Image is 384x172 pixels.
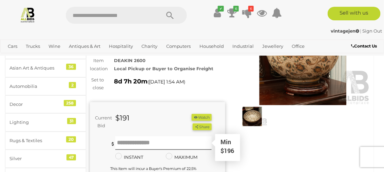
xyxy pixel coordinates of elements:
b: Contact Us [351,43,377,49]
div: 36 [66,64,76,70]
div: Asian Art & Antiques [9,64,65,72]
a: [GEOGRAPHIC_DATA] [27,52,81,63]
div: Min $196 [216,138,239,160]
button: Search [153,7,187,24]
label: INSTANT [115,153,143,161]
a: Contact Us [351,42,379,50]
strong: Local Pickup or Buyer to Organise Freight [114,66,213,71]
a: vintagejen [331,28,360,34]
strong: DEAKIN 2600 [114,58,146,63]
a: Rugs & Textiles 20 [5,132,86,150]
i: 6 [248,6,254,12]
a: Hospitality [107,41,136,52]
a: Wine [46,41,63,52]
a: Asian Art & Antiques 36 [5,59,86,77]
a: Decor 258 [5,95,86,113]
i: 6 [233,6,239,12]
a: Trucks [23,41,43,52]
a: Antiques & Art [66,41,103,52]
a: Office [289,41,307,52]
div: 2 [69,82,76,88]
div: 20 [66,136,76,142]
button: Share [193,123,211,131]
div: Silver [9,155,65,163]
span: | [360,28,362,34]
a: Silver 47 [5,150,86,168]
div: Automobilia [9,82,65,90]
div: Current Bid [90,114,110,130]
div: Lighting [9,118,65,126]
div: 31 [67,118,76,124]
i: ✔ [218,6,224,12]
strong: $191 [115,114,130,122]
a: Charity [139,41,160,52]
div: 47 [66,154,76,160]
li: Watch this item [192,114,211,121]
a: Industrial [230,41,256,52]
div: 258 [64,100,76,106]
a: ✔ [212,7,222,19]
div: Rugs & Textiles [9,137,65,145]
a: Cars [5,41,20,52]
strong: 8d 7h 20m [114,78,148,85]
img: Very Large Japanese Satsuma Bowl with Foliate Motif and Crackle Glaze on Wooden Stand [235,18,371,105]
a: Lighting 31 [5,113,86,131]
strong: vintagejen [331,28,359,34]
img: Allbids.com.au [20,7,36,23]
a: Sign Out [363,28,382,34]
a: Household [197,41,227,52]
a: 6 [227,7,237,19]
img: Very Large Japanese Satsuma Bowl with Foliate Motif and Crackle Glaze on Wooden Stand [237,107,268,127]
div: Set to close [85,76,109,92]
a: 6 [242,7,252,19]
a: Jewellery [260,41,286,52]
a: Sell with us [328,7,381,20]
span: [DATE] 1:54 AM [149,79,184,85]
a: Sports [5,52,24,63]
div: Item location [85,57,109,73]
label: MAXIMUM [166,153,197,161]
span: ( ) [148,79,185,84]
div: Decor [9,100,65,108]
a: Computers [164,41,194,52]
button: Watch [192,114,211,121]
a: Automobilia 2 [5,77,86,95]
